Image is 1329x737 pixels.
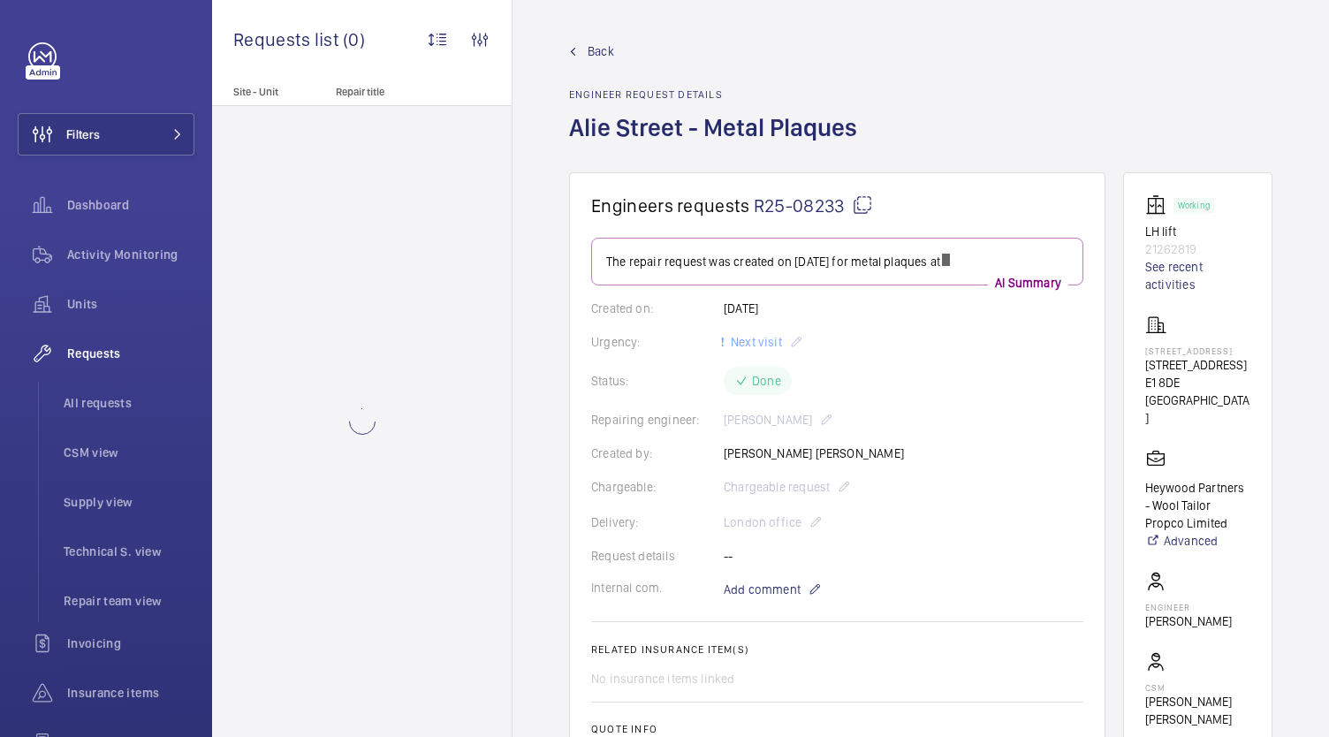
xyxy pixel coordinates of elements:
[64,493,194,511] span: Supply view
[1145,602,1232,612] p: Engineer
[1145,356,1250,374] p: [STREET_ADDRESS]
[1145,532,1250,550] a: Advanced
[1178,202,1210,209] p: Working
[754,194,873,217] span: R25-08233
[591,643,1083,656] h2: Related insurance item(s)
[569,88,868,101] h2: Engineer request details
[233,28,343,50] span: Requests list
[1145,223,1250,240] p: LH lift
[1145,240,1250,258] p: 21262819
[591,194,750,217] span: Engineers requests
[67,345,194,362] span: Requests
[18,113,194,156] button: Filters
[1145,693,1250,728] p: [PERSON_NAME] [PERSON_NAME]
[1145,258,1250,293] a: See recent activities
[67,246,194,263] span: Activity Monitoring
[336,86,452,98] p: Repair title
[1145,682,1250,693] p: CSM
[1145,612,1232,630] p: [PERSON_NAME]
[67,634,194,652] span: Invoicing
[1145,346,1250,356] p: [STREET_ADDRESS]
[64,543,194,560] span: Technical S. view
[606,253,1068,270] p: The repair request was created on [DATE] for metal plaques at
[67,295,194,313] span: Units
[1145,194,1173,216] img: elevator.svg
[1145,479,1250,532] p: Heywood Partners - Wool Tailor Propco Limited
[67,684,194,702] span: Insurance items
[64,394,194,412] span: All requests
[212,86,329,98] p: Site - Unit
[588,42,614,60] span: Back
[591,723,1083,735] h2: Quote info
[1145,374,1250,427] p: E1 8DE [GEOGRAPHIC_DATA]
[569,111,868,172] h1: Alie Street - Metal Plaques
[66,125,100,143] span: Filters
[988,274,1068,292] p: AI Summary
[67,196,194,214] span: Dashboard
[64,592,194,610] span: Repair team view
[724,581,801,598] span: Add comment
[64,444,194,461] span: CSM view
